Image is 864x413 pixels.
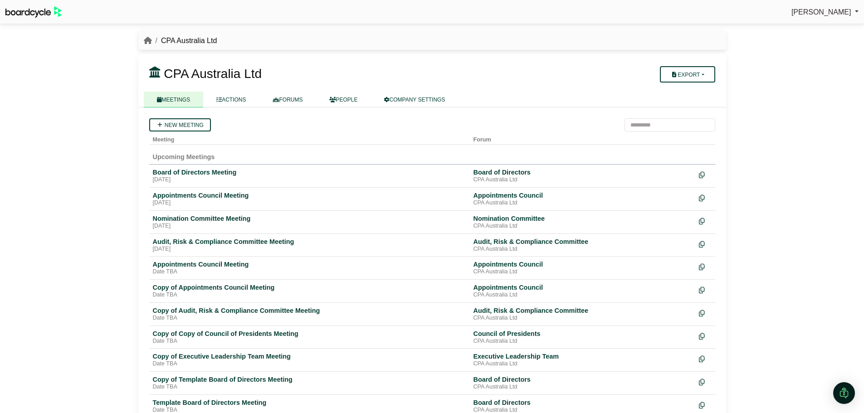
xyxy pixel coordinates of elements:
div: Make a copy [699,352,712,364]
div: [DATE] [153,223,466,230]
a: Appointments Council CPA Australia Ltd [473,191,692,207]
div: Audit, Risk & Compliance Committee Meeting [153,238,466,246]
a: Nomination Committee Meeting [DATE] [153,214,466,230]
a: FORUMS [259,92,316,107]
a: COMPANY SETTINGS [371,92,459,107]
div: Council of Presidents [473,330,692,338]
span: CPA Australia Ltd [164,67,262,81]
div: Appointments Council Meeting [153,191,466,199]
div: Appointments Council [473,283,692,292]
div: Make a copy [699,191,712,204]
a: Copy of Audit, Risk & Compliance Committee Meeting Date TBA [153,306,466,322]
div: Make a copy [699,375,712,388]
div: CPA Australia Ltd [473,360,692,368]
div: Make a copy [699,214,712,227]
div: Date TBA [153,360,466,368]
div: Make a copy [699,260,712,272]
a: Audit, Risk & Compliance Committee Meeting [DATE] [153,238,466,253]
li: CPA Australia Ltd [152,35,217,47]
div: Nomination Committee Meeting [153,214,466,223]
th: Meeting [149,131,470,145]
div: Board of Directors [473,375,692,384]
a: Appointments Council Meeting Date TBA [153,260,466,276]
div: Make a copy [699,238,712,250]
a: Executive Leadership Team CPA Australia Ltd [473,352,692,368]
div: CPA Australia Ltd [473,199,692,207]
div: CPA Australia Ltd [473,384,692,391]
a: Appointments Council CPA Australia Ltd [473,283,692,299]
div: Date TBA [153,338,466,345]
div: [DATE] [153,199,466,207]
a: Nomination Committee CPA Australia Ltd [473,214,692,230]
div: Nomination Committee [473,214,692,223]
a: Copy of Template Board of Directors Meeting Date TBA [153,375,466,391]
div: Open Intercom Messenger [833,382,855,404]
a: Audit, Risk & Compliance Committee CPA Australia Ltd [473,306,692,322]
div: Appointments Council [473,191,692,199]
div: Date TBA [153,292,466,299]
div: Board of Directors [473,168,692,176]
div: [DATE] [153,246,466,253]
div: Make a copy [699,168,712,180]
div: Make a copy [699,283,712,296]
div: Audit, Risk & Compliance Committee [473,306,692,315]
div: CPA Australia Ltd [473,223,692,230]
div: CPA Australia Ltd [473,338,692,345]
div: Copy of Appointments Council Meeting [153,283,466,292]
img: BoardcycleBlackGreen-aaafeed430059cb809a45853b8cf6d952af9d84e6e89e1f1685b34bfd5cb7d64.svg [5,6,62,18]
div: Executive Leadership Team [473,352,692,360]
a: New meeting [149,118,211,131]
div: Date TBA [153,384,466,391]
button: Export [660,66,715,83]
div: Appointments Council Meeting [153,260,466,268]
a: Audit, Risk & Compliance Committee CPA Australia Ltd [473,238,692,253]
div: Copy of Executive Leadership Team Meeting [153,352,466,360]
span: Upcoming Meetings [153,153,215,160]
span: [PERSON_NAME] [791,8,851,16]
a: ACTIONS [203,92,259,107]
a: PEOPLE [316,92,371,107]
a: Council of Presidents CPA Australia Ltd [473,330,692,345]
a: Board of Directors Meeting [DATE] [153,168,466,184]
nav: breadcrumb [144,35,217,47]
a: Copy of Executive Leadership Team Meeting Date TBA [153,352,466,368]
div: Copy of Audit, Risk & Compliance Committee Meeting [153,306,466,315]
div: CPA Australia Ltd [473,292,692,299]
div: CPA Australia Ltd [473,246,692,253]
div: CPA Australia Ltd [473,176,692,184]
div: Make a copy [699,398,712,411]
div: Date TBA [153,268,466,276]
div: CPA Australia Ltd [473,315,692,322]
div: Board of Directors Meeting [153,168,466,176]
a: Appointments Council CPA Australia Ltd [473,260,692,276]
div: Audit, Risk & Compliance Committee [473,238,692,246]
div: Board of Directors [473,398,692,407]
th: Forum [470,131,695,145]
div: Copy of Copy of Council of Presidents Meeting [153,330,466,338]
div: Make a copy [699,306,712,319]
div: [DATE] [153,176,466,184]
a: [PERSON_NAME] [791,6,859,18]
div: Date TBA [153,315,466,322]
div: CPA Australia Ltd [473,268,692,276]
a: Appointments Council Meeting [DATE] [153,191,466,207]
a: MEETINGS [144,92,204,107]
a: Copy of Copy of Council of Presidents Meeting Date TBA [153,330,466,345]
a: Copy of Appointments Council Meeting Date TBA [153,283,466,299]
div: Template Board of Directors Meeting [153,398,466,407]
div: Copy of Template Board of Directors Meeting [153,375,466,384]
a: Board of Directors CPA Australia Ltd [473,168,692,184]
a: Board of Directors CPA Australia Ltd [473,375,692,391]
div: Appointments Council [473,260,692,268]
div: Make a copy [699,330,712,342]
